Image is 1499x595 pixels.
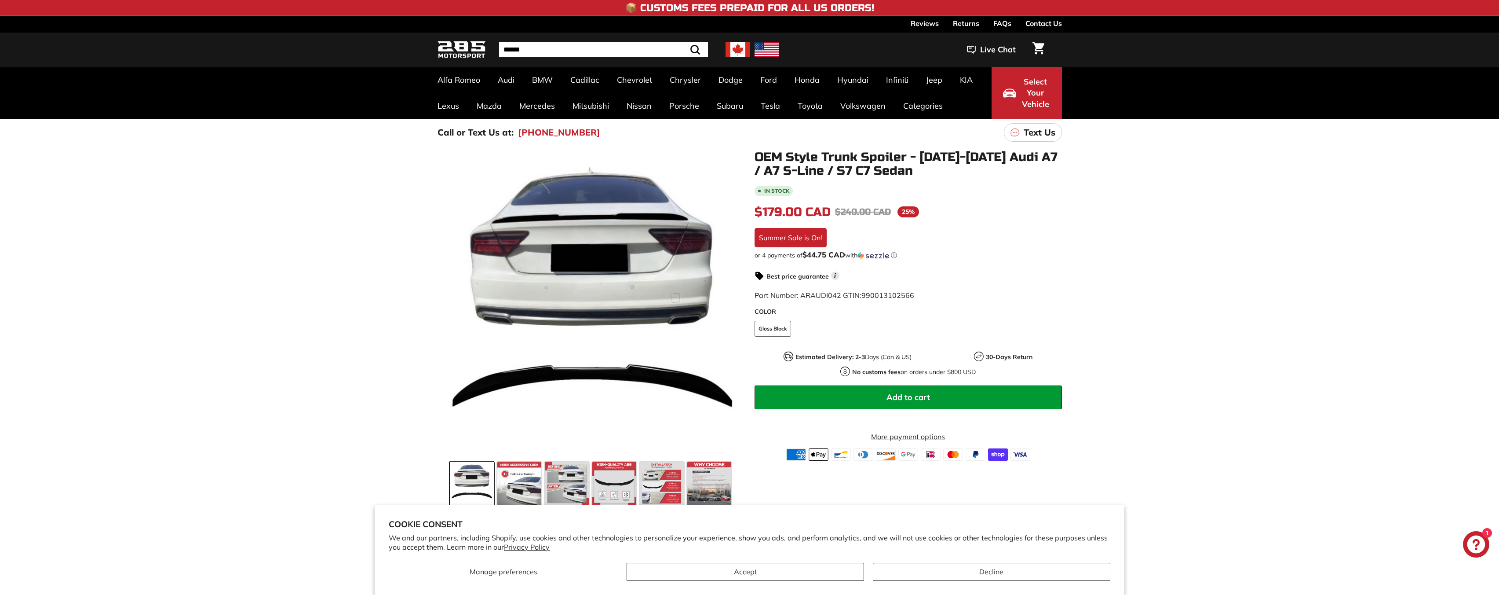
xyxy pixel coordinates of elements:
button: Live Chat [956,39,1027,61]
a: Tesla [752,93,789,119]
h2: Cookie consent [389,519,1110,529]
span: $44.75 CAD [802,250,845,259]
a: Toyota [789,93,832,119]
p: Text Us [1024,126,1055,139]
a: Categories [894,93,952,119]
input: Search [499,42,708,57]
a: Nissan [618,93,660,119]
p: Call or Text Us at: [438,126,514,139]
a: Jeep [917,67,951,93]
a: Volkswagen [832,93,894,119]
strong: No customs fees [852,368,901,376]
strong: Estimated Delivery: 2-3 [795,353,865,361]
strong: Best price guarantee [766,272,829,280]
img: diners_club [853,448,873,461]
a: More payment options [755,431,1062,442]
img: discover [876,448,896,461]
h1: OEM Style Trunk Spoiler - [DATE]-[DATE] Audi A7 / A7 S-Line / S7 C7 Sedan [755,151,1062,178]
h4: 📦 Customs Fees Prepaid for All US Orders! [625,3,874,13]
img: visa [1010,448,1030,461]
b: In stock [764,188,789,194]
button: Manage preferences [389,563,618,581]
img: apple_pay [809,448,828,461]
a: Mitsubishi [564,93,618,119]
div: or 4 payments of$44.75 CADwithSezzle Click to learn more about Sezzle [755,251,1062,260]
a: [PHONE_NUMBER] [518,126,600,139]
img: shopify_pay [988,448,1008,461]
span: $179.00 CAD [755,205,831,220]
button: Select Your Vehicle [992,67,1062,119]
span: Part Number: ARAUDI042 GTIN: [755,291,914,300]
div: Summer Sale is On! [755,228,827,247]
img: bancontact [831,448,851,461]
a: KIA [951,67,981,93]
button: Accept [627,563,864,581]
a: Chrysler [661,67,710,93]
a: Mazda [468,93,511,119]
span: Select Your Vehicle [1021,76,1050,110]
inbox-online-store-chat: Shopify online store chat [1460,531,1492,560]
div: or 4 payments of with [755,251,1062,260]
img: american_express [786,448,806,461]
a: Cadillac [562,67,608,93]
a: Hyundai [828,67,877,93]
a: Chevrolet [608,67,661,93]
a: Dodge [710,67,751,93]
span: Manage preferences [470,567,537,576]
a: Ford [751,67,786,93]
span: Add to cart [886,392,930,402]
img: google_pay [898,448,918,461]
img: master [943,448,963,461]
a: FAQs [993,16,1011,31]
button: Decline [873,563,1110,581]
a: Infiniti [877,67,917,93]
img: Logo_285_Motorsport_areodynamics_components [438,40,486,60]
a: Returns [953,16,979,31]
p: Days (Can & US) [795,353,912,362]
p: We and our partners, including Shopify, use cookies and other technologies to personalize your ex... [389,533,1110,552]
a: Mercedes [511,93,564,119]
a: Honda [786,67,828,93]
a: Cart [1027,35,1050,65]
a: BMW [523,67,562,93]
span: Live Chat [980,44,1016,55]
span: i [831,272,839,280]
a: Lexus [429,93,468,119]
span: 25% [897,206,919,217]
a: Contact Us [1025,16,1062,31]
a: Text Us [1004,123,1062,142]
a: Alfa Romeo [429,67,489,93]
button: Add to cart [755,386,1062,409]
a: Porsche [660,93,708,119]
strong: 30-Days Return [986,353,1032,361]
img: Sezzle [857,252,889,260]
a: Reviews [911,16,939,31]
span: $240.00 CAD [835,206,891,217]
label: COLOR [755,307,1062,316]
span: 990013102566 [861,291,914,300]
a: Audi [489,67,523,93]
a: Privacy Policy [504,543,550,551]
a: Subaru [708,93,752,119]
img: ideal [921,448,941,461]
img: paypal [966,448,985,461]
p: on orders under $800 USD [852,367,976,377]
